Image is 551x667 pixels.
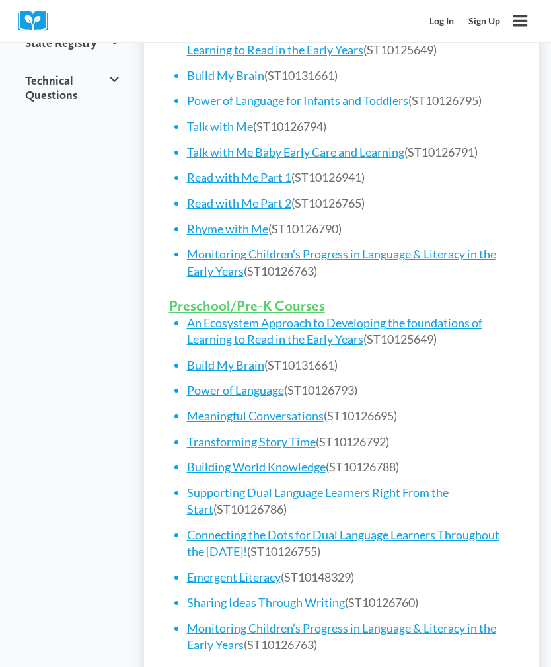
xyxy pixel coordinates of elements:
li: (ST10126790) [187,221,515,237]
span: Preschool/Pre-K Courses [169,297,325,314]
li: (ST10126786) [187,485,515,518]
a: Meaningful Conversations [187,409,324,423]
li: (ST10131661) [187,67,515,84]
li: (ST10126795) [187,93,515,109]
a: Building World Knowledge [187,459,326,474]
li: (ST10126765) [187,195,515,212]
li: (ST10126763) [187,246,515,279]
li: (ST10126755) [187,527,515,560]
a: Log In [423,9,462,34]
li: (ST10126941) [187,169,515,186]
li: (ST10126788) [187,459,515,475]
button: Open menu [507,8,533,34]
li: (ST10148329) [187,569,515,586]
img: Cox Campus [18,11,57,31]
a: Read with Me Part 2 [187,196,291,210]
a: Sharing Ideas Through Writing [187,595,345,609]
li: (ST10126760) [187,594,515,611]
li: (ST10126763) [187,620,515,653]
a: Emergent Literacy [187,570,281,584]
a: Power of Language for Infants and Toddlers [187,93,408,108]
a: Read with Me Part 1 [187,170,291,184]
li: (ST10126695) [187,408,515,424]
a: Supporting Dual Language Learners Right From the Start [187,485,449,516]
li: (ST10126791) [187,144,515,161]
li: (ST10125649) [187,315,515,348]
li: (ST10126793) [187,382,515,399]
button: Technical Questions [19,61,125,114]
a: Monitoring Children’s Progress in Language & Literacy in the Early Years [187,621,496,652]
a: Talk with Me Baby Early Care and Learning [187,145,404,159]
a: Monitoring Children’s Progress in Language & Literacy in the Early Years [187,247,496,278]
nav: Secondary Mobile Navigation [423,9,507,34]
li: (ST10126794) [187,118,515,135]
a: Connecting the Dots for Dual Language Learners Throughout the [DATE]! [187,528,499,559]
a: An Ecosystem Approach to Developing the foundations of Learning to Read in the Early Years [187,26,482,57]
a: Rhyme with Me [187,221,268,236]
a: Build My Brain [187,358,264,372]
a: Talk with Me [187,119,253,134]
a: Power of Language [187,383,284,397]
a: Transforming Story Time [187,434,316,449]
a: An Ecosystem Approach to Developing the foundations of Learning to Read in the Early Years [187,315,482,346]
a: Sign Up [461,9,507,34]
li: (ST10126792) [187,434,515,450]
a: Build My Brain [187,68,264,83]
li: (ST10131661) [187,357,515,373]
